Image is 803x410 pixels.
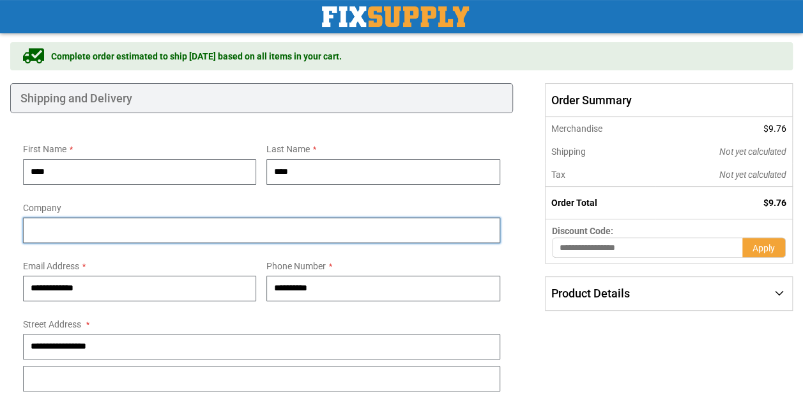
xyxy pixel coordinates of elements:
span: Shipping [551,146,586,157]
span: Street Address [23,319,81,329]
span: Last Name [266,144,310,154]
span: $9.76 [763,123,786,134]
a: store logo [322,6,469,27]
span: Phone Number [266,261,326,271]
span: Email Address [23,261,79,271]
button: Apply [742,237,786,258]
span: Complete order estimated to ship [DATE] based on all items in your cart. [51,50,342,63]
span: Not yet calculated [719,170,786,180]
span: Company [23,203,61,213]
span: $9.76 [763,198,786,208]
strong: Order Total [551,198,597,208]
span: Not yet calculated [719,146,786,157]
div: Shipping and Delivery [10,83,513,114]
th: Merchandise [545,117,655,140]
span: First Name [23,144,66,154]
th: Tax [545,163,655,187]
span: Product Details [551,287,630,300]
img: Fix Industrial Supply [322,6,469,27]
span: Discount Code: [552,226,613,236]
span: Order Summary [545,83,793,118]
span: Apply [753,243,775,253]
